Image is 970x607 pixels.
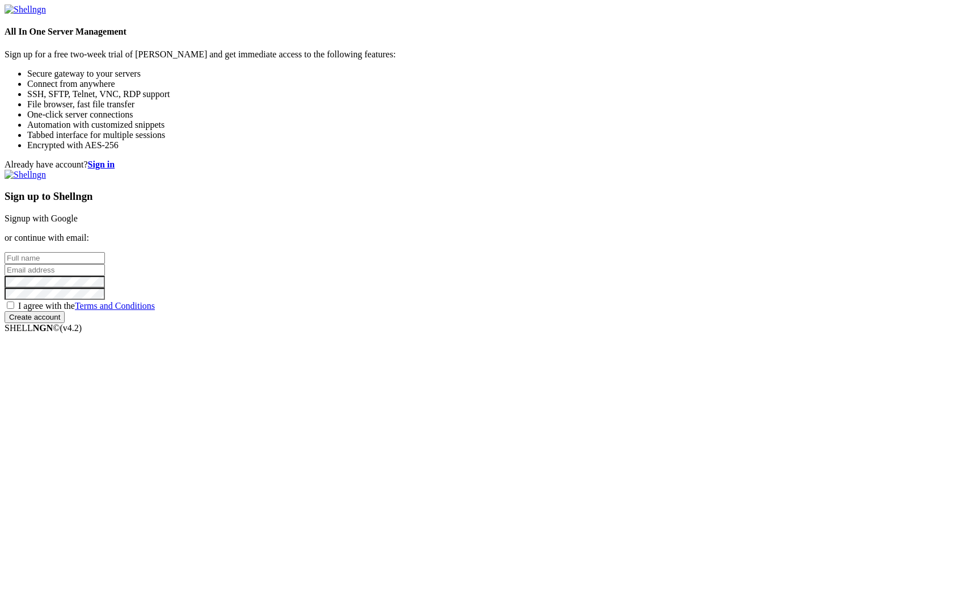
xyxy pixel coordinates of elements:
span: 4.2.0 [60,323,82,333]
li: One-click server connections [27,110,965,120]
img: Shellngn [5,5,46,15]
p: Sign up for a free two-week trial of [PERSON_NAME] and get immediate access to the following feat... [5,49,965,60]
img: Shellngn [5,170,46,180]
li: Automation with customized snippets [27,120,965,130]
li: Encrypted with AES-256 [27,140,965,150]
input: Create account [5,311,65,323]
span: I agree with the [18,301,155,311]
li: Connect from anywhere [27,79,965,89]
li: Tabbed interface for multiple sessions [27,130,965,140]
li: Secure gateway to your servers [27,69,965,79]
li: File browser, fast file transfer [27,99,965,110]
input: Full name [5,252,105,264]
a: Terms and Conditions [75,301,155,311]
div: Already have account? [5,160,965,170]
a: Sign in [88,160,115,169]
input: I agree with theTerms and Conditions [7,302,14,309]
b: NGN [33,323,53,333]
li: SSH, SFTP, Telnet, VNC, RDP support [27,89,965,99]
h4: All In One Server Management [5,27,965,37]
a: Signup with Google [5,214,78,223]
h3: Sign up to Shellngn [5,190,965,203]
span: SHELL © [5,323,82,333]
p: or continue with email: [5,233,965,243]
input: Email address [5,264,105,276]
